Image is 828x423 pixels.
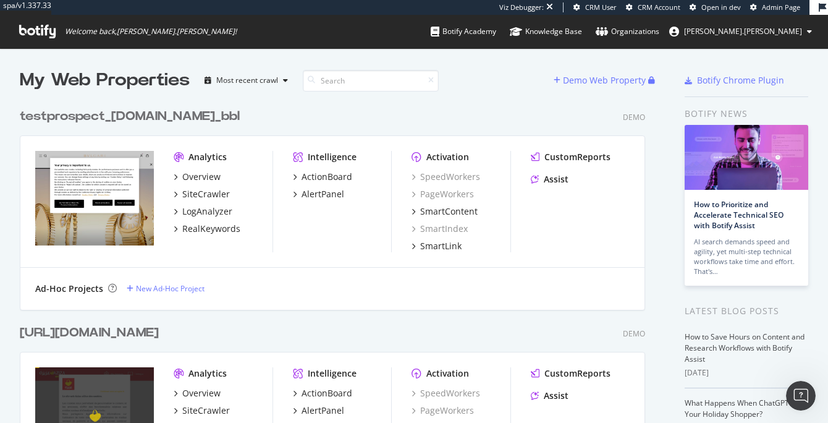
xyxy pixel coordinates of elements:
a: ActionBoard [293,171,352,183]
a: PageWorkers [412,404,474,417]
a: SpeedWorkers [412,171,480,183]
div: Demo Web Property [563,74,646,87]
a: New Ad-Hoc Project [127,283,205,294]
div: Activation [426,151,469,163]
a: SmartLink [412,240,462,252]
div: SiteCrawler [182,404,230,417]
div: Viz Debugger: [499,2,544,12]
div: Most recent crawl [216,77,278,84]
div: RealKeywords [182,223,240,235]
a: CustomReports [531,367,610,380]
a: Organizations [596,15,659,48]
a: What Happens When ChatGPT Is Your Holiday Shopper? [685,398,796,419]
a: [URL][DOMAIN_NAME] [20,324,164,342]
a: LogAnalyzer [174,205,232,218]
button: Most recent crawl [200,70,293,90]
a: SiteCrawler [174,404,230,417]
div: Analytics [188,151,227,163]
a: Admin Page [750,2,800,12]
a: Open in dev [690,2,741,12]
input: Search [303,70,439,92]
a: AlertPanel [293,188,344,200]
div: testprospect_[DOMAIN_NAME]_bbl [20,108,240,126]
div: [URL][DOMAIN_NAME] [20,324,159,342]
div: AlertPanel [302,404,344,417]
a: Assist [531,390,568,402]
a: How to Prioritize and Accelerate Technical SEO with Botify Assist [694,199,784,231]
div: SmartContent [420,205,478,218]
div: ActionBoard [302,387,352,399]
a: RealKeywords [174,223,240,235]
div: Analytics [188,367,227,380]
a: Overview [174,387,221,399]
span: Open in dev [701,2,741,12]
div: Botify Chrome Plugin [697,74,784,87]
button: Demo Web Property [554,70,648,90]
a: CustomReports [531,151,610,163]
a: CRM User [573,2,617,12]
a: How to Save Hours on Content and Research Workflows with Botify Assist [685,331,805,364]
span: Welcome back, [PERSON_NAME].[PERSON_NAME] ! [65,27,237,36]
a: Botify Academy [431,15,496,48]
div: Latest Blog Posts [685,304,808,318]
a: SmartIndex [412,223,468,235]
a: Knowledge Base [510,15,582,48]
span: CRM Account [638,2,680,12]
div: Assist [544,173,568,186]
a: Demo Web Property [554,75,648,85]
a: ActionBoard [293,387,352,399]
div: Activation [426,367,469,380]
a: CRM Account [626,2,680,12]
a: Botify Chrome Plugin [685,74,784,87]
div: AI search demands speed and agility, yet multi-step technical workflows take time and effort. Tha... [694,237,799,276]
img: testprospect_bulgari.com_bbl [35,151,154,246]
span: Admin Page [762,2,800,12]
div: SmartLink [420,240,462,252]
a: Overview [174,171,221,183]
div: Organizations [596,25,659,38]
div: SiteCrawler [182,188,230,200]
span: CRM User [585,2,617,12]
div: Ad-Hoc Projects [35,283,103,295]
div: [DATE] [685,367,808,378]
div: ActionBoard [302,171,352,183]
iframe: Intercom live chat [786,381,816,411]
div: Knowledge Base [510,25,582,38]
div: Overview [182,387,221,399]
span: tamara.fabre [684,26,802,36]
a: AlertPanel [293,404,344,417]
img: How to Prioritize and Accelerate Technical SEO with Botify Assist [685,125,808,190]
div: Assist [544,390,568,402]
div: Demo [623,112,645,122]
div: Botify news [685,107,808,121]
div: Intelligence [308,151,357,163]
div: CustomReports [544,367,610,380]
a: SiteCrawler [174,188,230,200]
a: PageWorkers [412,188,474,200]
div: LogAnalyzer [182,205,232,218]
a: SpeedWorkers [412,387,480,399]
div: AlertPanel [302,188,344,200]
a: Assist [531,173,568,186]
div: CustomReports [544,151,610,163]
a: testprospect_[DOMAIN_NAME]_bbl [20,108,245,126]
div: Overview [182,171,221,183]
button: [PERSON_NAME].[PERSON_NAME] [659,22,822,41]
div: Botify Academy [431,25,496,38]
div: Intelligence [308,367,357,380]
a: SmartContent [412,205,478,218]
div: New Ad-Hoc Project [136,283,205,294]
div: Demo [623,328,645,339]
div: My Web Properties [20,68,190,93]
